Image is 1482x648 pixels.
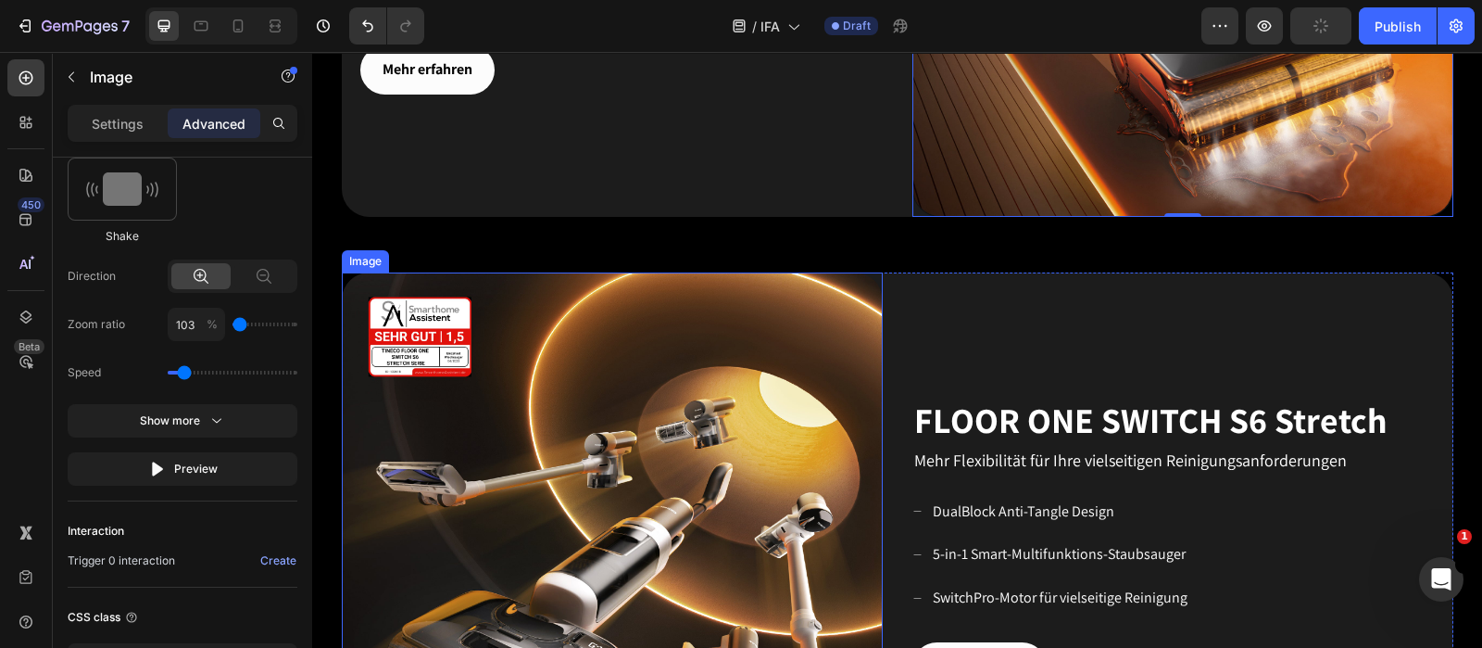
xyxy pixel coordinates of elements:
div: Preview [148,460,218,478]
div: CSS class [68,609,139,626]
div: Undo/Redo [349,7,424,44]
button: Publish [1359,7,1437,44]
button: Create [259,550,297,572]
button: 7 [7,7,138,44]
div: Create [260,553,296,569]
p: Settings [92,114,144,133]
span: Speed [68,363,101,382]
span: IFA [760,17,780,36]
p: SwitchPro-Motor für vielseitige Reinigung [621,533,875,560]
p: Image [90,66,247,88]
span: Trigger 0 interaction [68,553,175,569]
iframe: Design area [312,52,1482,648]
span: / [752,17,757,36]
span: Direction [68,267,168,286]
p: DualBlock Anti-Tangle Design [621,447,875,474]
div: Publish [1375,17,1421,36]
p: Advanced [182,114,245,133]
div: Interaction [68,523,124,540]
div: Image [33,201,73,218]
span: Draft [843,18,871,34]
span: % [207,317,218,331]
span: FLOOR ONE SWITCH S6 Stretch [602,345,1075,391]
button: Show more [68,404,297,438]
input: % [168,308,225,341]
div: 450 [18,197,44,212]
span: Zoom ratio [68,315,125,334]
p: 7 [121,15,130,37]
div: Show more [140,412,226,430]
span: 1 [1457,529,1472,544]
div: Beta [14,339,44,354]
iframe: Intercom live chat [1419,557,1463,602]
p: 5-in-1 Smart-Multifunktions-Staubsauger [621,489,875,516]
span: Shake [106,228,139,245]
span: Mehr Flexibilität für Ihre vielseitigen Reinigungsanforderungen [602,398,1035,419]
img: animation-image [86,172,158,206]
button: Preview [68,452,297,486]
strong: Mehr erfahren [70,5,160,32]
button: <strong>Mehr erfahren</strong> [600,591,735,640]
